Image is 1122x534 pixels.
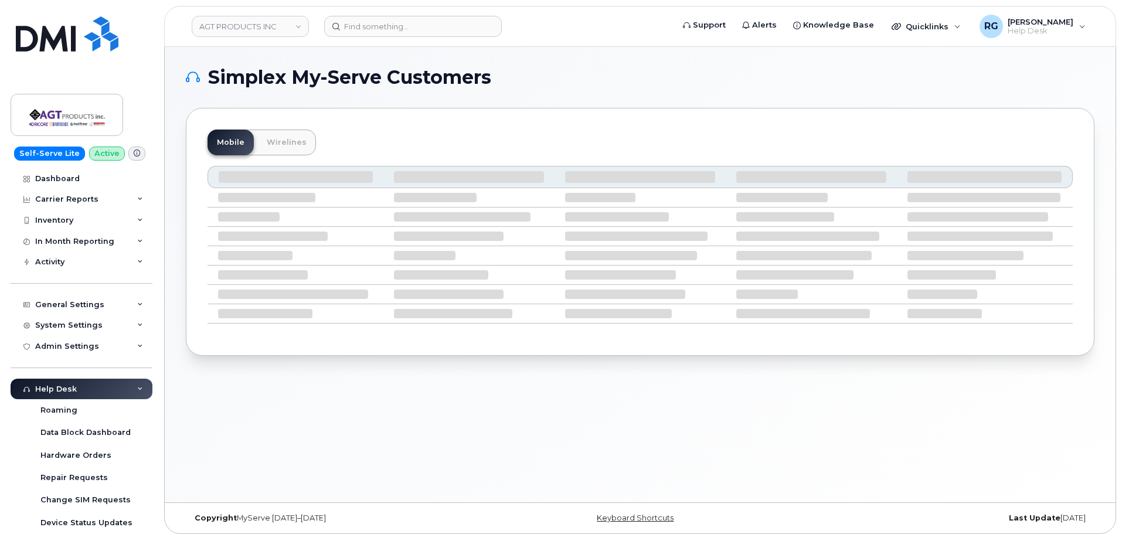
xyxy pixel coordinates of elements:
a: Keyboard Shortcuts [597,513,674,522]
a: Mobile [208,130,254,155]
strong: Copyright [195,513,237,522]
div: [DATE] [791,513,1094,523]
div: MyServe [DATE]–[DATE] [186,513,489,523]
a: Wirelines [257,130,316,155]
span: Simplex My-Serve Customers [208,69,491,86]
strong: Last Update [1009,513,1060,522]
